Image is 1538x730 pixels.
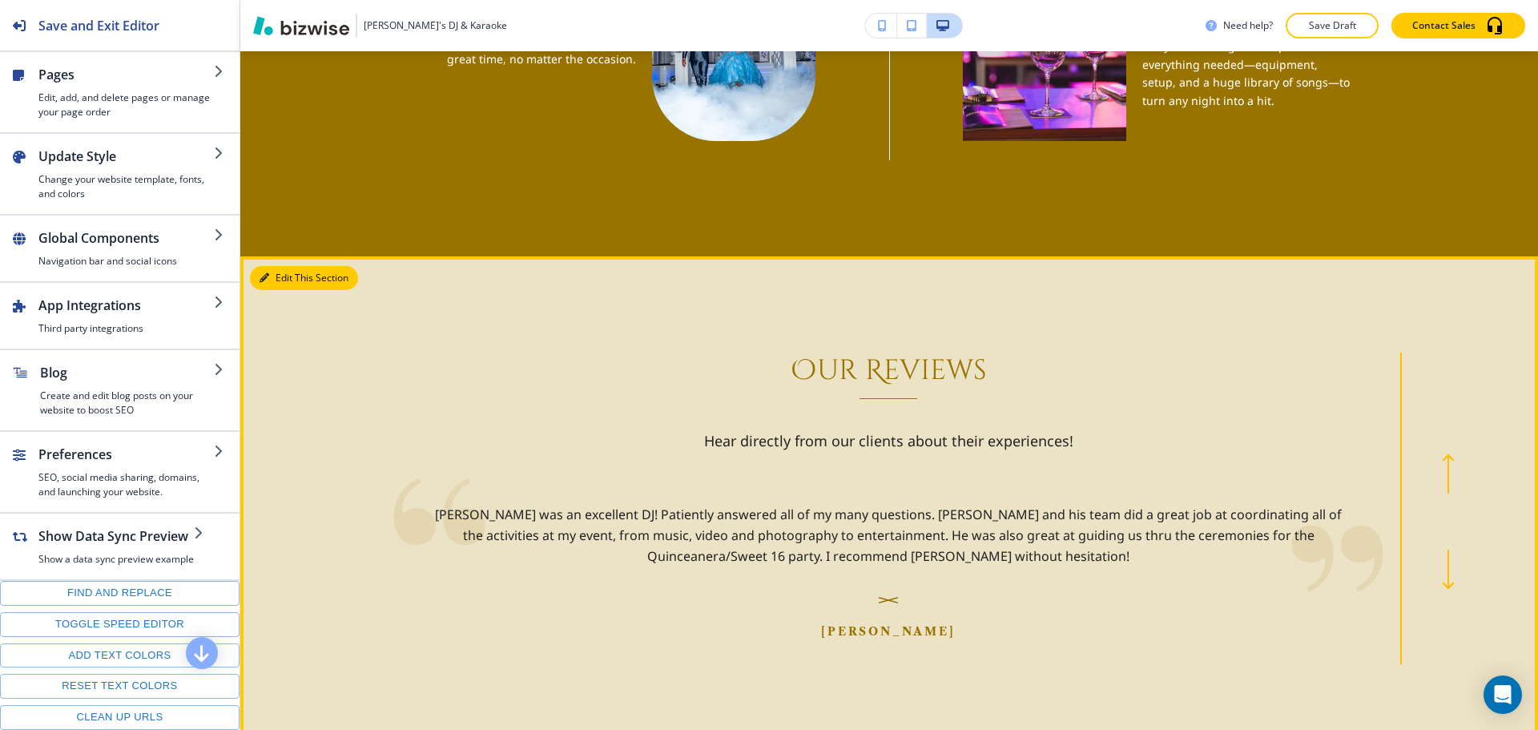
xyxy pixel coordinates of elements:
[40,363,214,382] h2: Blog
[38,147,214,166] h2: Update Style
[38,470,214,499] h4: SEO, social media sharing, domains, and launching your website.
[38,445,214,464] h2: Preferences
[434,430,1343,453] p: Hear directly from our clients about their experiences!
[364,18,507,33] h3: [PERSON_NAME]'s DJ & Karaoke
[1286,13,1379,38] button: Save Draft
[38,254,214,268] h4: Navigation bar and social icons
[1223,18,1273,33] h3: Need help?
[1391,13,1525,38] button: Contact Sales
[434,353,1343,389] h6: Our Reviews
[1412,18,1476,33] p: Contact Sales
[38,91,214,119] h4: Edit, add, and delete pages or manage your page order
[1484,676,1522,714] div: Open Intercom Messenger
[38,321,214,336] h4: Third party integrations
[38,228,214,248] h2: Global Components
[38,65,214,84] h2: Pages
[434,506,1343,567] p: [PERSON_NAME] was an excellent DJ! Patiently answered all of my many questions. [PERSON_NAME] and...
[40,389,214,417] h4: Create and edit blog posts on your website to boost SEO
[38,296,214,315] h2: App Integrations
[1306,18,1358,33] p: Save Draft
[1142,20,1354,110] p: Keep your guests coming back with lively karaoke nights! We provide everything needed—equipment, ...
[821,625,955,639] span: [PERSON_NAME]
[38,16,159,35] h2: Save and Exit Editor
[250,266,358,290] button: Edit This Section
[253,16,349,35] img: Bizwise Logo
[38,172,214,201] h4: Change your website template, fonts, and colors
[38,552,194,567] h4: Show a data sync preview example
[38,526,194,546] h2: Show Data Sync Preview
[253,14,507,38] button: [PERSON_NAME]'s DJ & Karaoke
